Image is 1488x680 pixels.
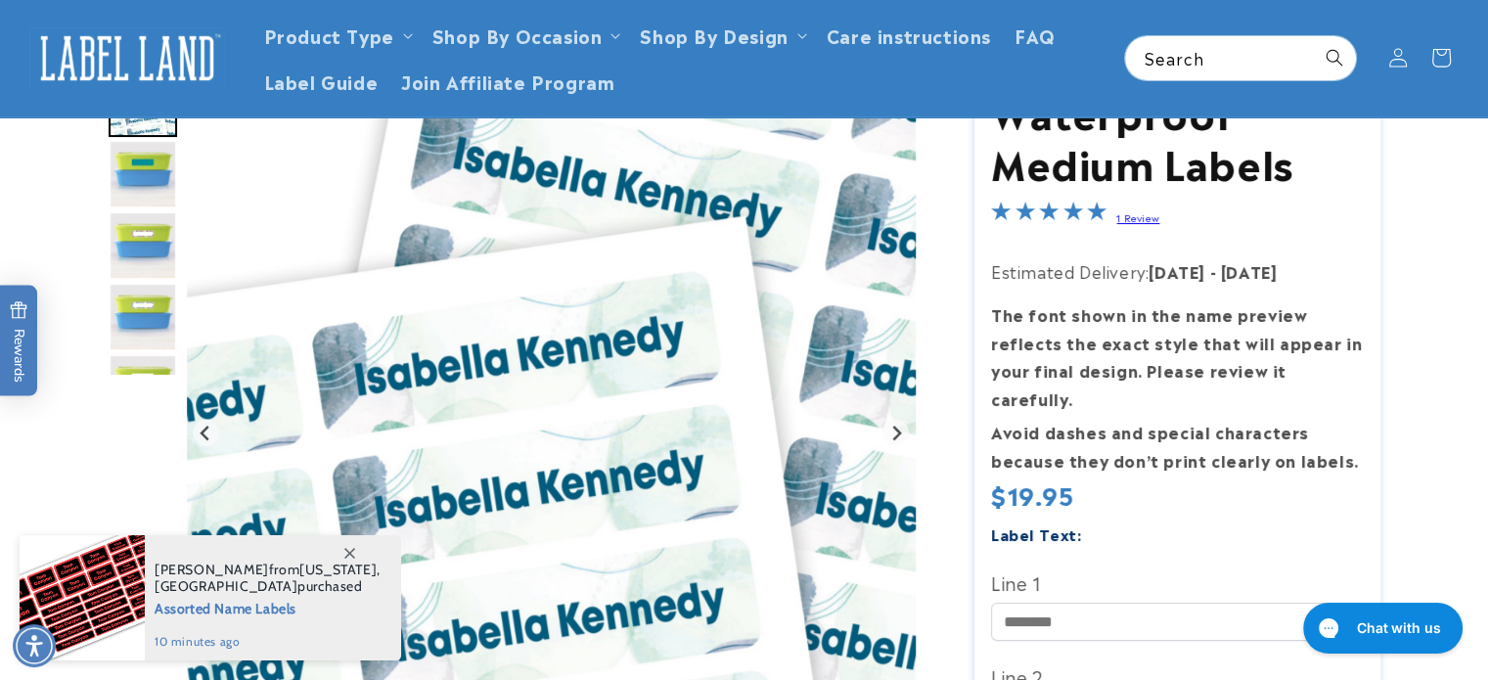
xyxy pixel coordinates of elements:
img: Pink stripes design name label applied to a Tupperware food container [109,283,177,351]
div: Accessibility Menu [13,624,56,667]
strong: [DATE] [1149,259,1205,283]
a: Product Type [264,22,394,48]
summary: Product Type [252,12,421,58]
span: Join Affiliate Program [401,69,614,92]
span: FAQ [1015,23,1056,46]
div: Go to slide 3 [109,211,177,280]
span: [PERSON_NAME] [155,561,269,578]
img: White design name label applied to a Tupperware food container [109,354,177,423]
a: 1 Review [1116,210,1159,224]
strong: [DATE] [1221,259,1278,283]
span: $19.95 [991,479,1074,510]
span: [US_STATE] [299,561,377,578]
span: Shop By Occasion [432,23,603,46]
img: Teal design name label applied to a Tupperware food container [109,140,177,208]
span: Assorted Name Labels [155,595,381,619]
iframe: Gorgias live chat messenger [1293,596,1468,660]
img: Blue stripes design name label applied to a Tupperware food container [109,211,177,280]
a: Label Guide [252,58,390,104]
label: Label Text: [991,522,1082,545]
span: Care instructions [827,23,991,46]
a: Shop By Design [640,22,788,48]
button: Go to last slide [193,420,219,446]
strong: The font shown in the name preview reflects the exact style that will appear in your final design... [991,302,1362,410]
label: Line 1 [991,567,1363,598]
span: 5.0-star overall rating [991,204,1106,227]
span: [GEOGRAPHIC_DATA] [155,577,297,595]
strong: Avoid dashes and special characters because they don’t print clearly on labels. [991,420,1359,472]
button: Search [1313,36,1356,79]
span: Label Guide [264,69,379,92]
img: Label Land [29,27,225,88]
span: 10 minutes ago [155,633,381,651]
span: from , purchased [155,562,381,595]
summary: Shop By Occasion [421,12,629,58]
p: Estimated Delivery: [991,257,1363,286]
div: Go to slide 4 [109,283,177,351]
a: FAQ [1003,12,1067,58]
div: Go to slide 2 [109,140,177,208]
a: Join Affiliate Program [389,58,626,104]
div: Go to slide 5 [109,354,177,423]
h1: Waterproof Medium Labels [991,85,1363,187]
span: Rewards [10,300,28,382]
summary: Shop By Design [628,12,814,58]
a: Label Land [23,21,233,96]
a: Care instructions [815,12,1003,58]
button: Next slide [882,420,909,446]
strong: - [1210,259,1217,283]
